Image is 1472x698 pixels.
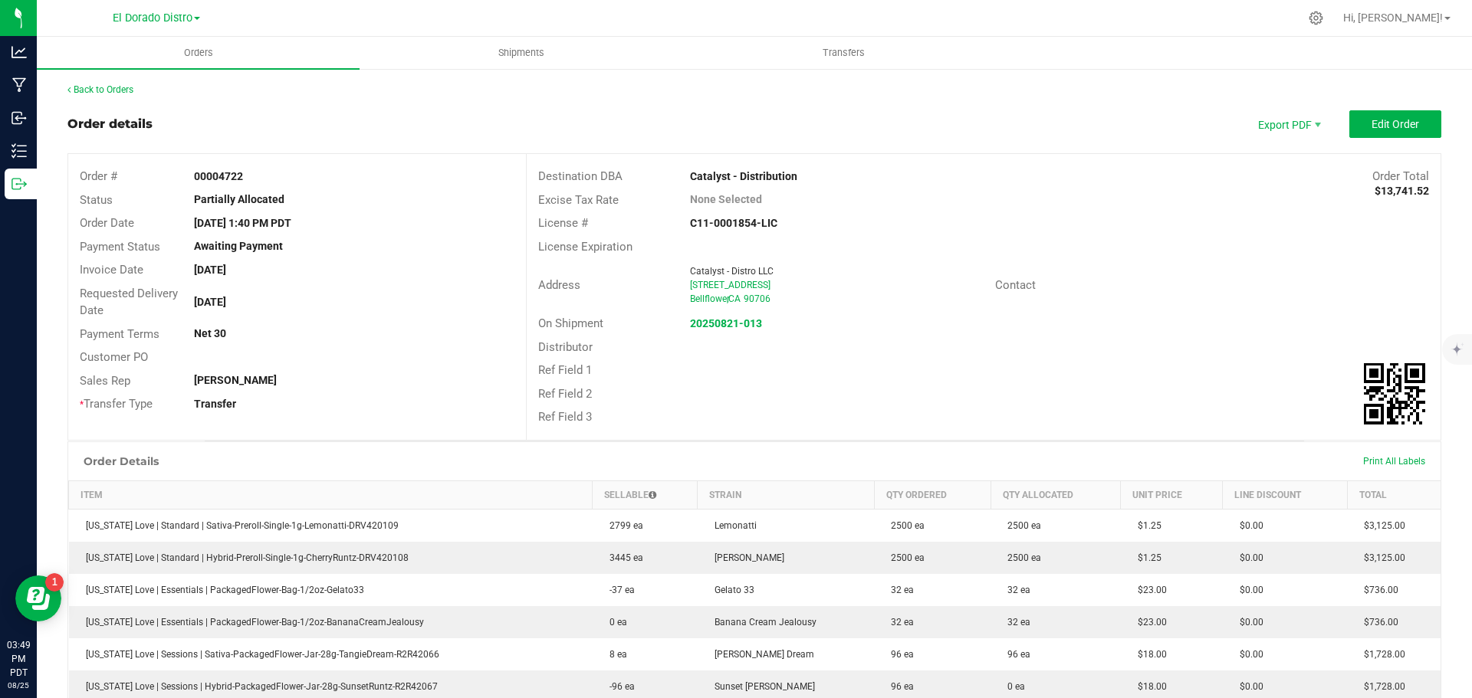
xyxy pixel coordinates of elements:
[80,327,159,341] span: Payment Terms
[1356,585,1398,595] span: $736.00
[194,327,226,339] strong: Net 30
[1242,110,1334,138] li: Export PDF
[690,217,777,229] strong: C11-0001854-LIC
[538,316,603,330] span: On Shipment
[78,681,438,692] span: [US_STATE] Love | Sessions | Hybrid-PackagedFlower-Jar-28g-SunsetRuntz-R2R42067
[690,280,770,290] span: [STREET_ADDRESS]
[80,169,117,183] span: Order #
[690,193,762,205] strong: None Selected
[78,649,439,660] span: [US_STATE] Love | Sessions | Sativa-PackagedFlower-Jar-28g-TangieDream-R2R42066
[538,169,623,183] span: Destination DBA
[690,170,797,182] strong: Catalyst - Distribution
[1121,480,1223,509] th: Unit Price
[1000,552,1041,563] span: 2500 ea
[194,264,226,276] strong: [DATE]
[80,397,153,411] span: Transfer Type
[991,480,1121,509] th: Qty Allocated
[11,77,27,93] inline-svg: Manufacturing
[1306,11,1326,25] div: Manage settings
[1130,585,1167,595] span: $23.00
[1375,185,1429,197] strong: $13,741.52
[45,573,64,591] iframe: Resource center unread badge
[78,617,424,628] span: [US_STATE] Love | Essentials | PackagedFlower-Bag-1/2oz-BananaCreamJealousy
[11,176,27,192] inline-svg: Outbound
[80,263,143,277] span: Invoice Date
[78,520,399,531] span: [US_STATE] Love | Standard | Sativa-Preroll-Single-1g-Lemonatti-DRV420109
[15,575,61,621] iframe: Resource center
[874,480,991,509] th: Qty Ordered
[194,296,226,308] strong: [DATE]
[707,520,757,531] span: Lemonatti
[1349,110,1441,138] button: Edit Order
[1364,363,1425,424] qrcode: 00004722
[80,216,134,230] span: Order Date
[593,480,698,509] th: Sellable
[113,11,192,25] span: El Dorado Distro
[538,340,593,354] span: Distributor
[194,170,243,182] strong: 00004722
[802,46,886,60] span: Transfers
[690,293,730,304] span: Bellflower
[690,317,762,329] strong: 20250821-013
[995,278,1036,292] span: Contact
[1130,617,1167,628] span: $23.00
[707,617,816,628] span: Banana Cream Jealousy
[707,585,754,595] span: Gelato 33
[727,293,728,304] span: ,
[538,240,632,254] span: License Expiration
[602,520,643,531] span: 2799 ea
[360,37,682,69] a: Shipments
[602,681,635,692] span: -96 ea
[602,617,627,628] span: 0 ea
[883,585,914,595] span: 32 ea
[80,350,148,364] span: Customer PO
[707,552,784,563] span: [PERSON_NAME]
[478,46,565,60] span: Shipments
[1356,552,1405,563] span: $3,125.00
[1130,552,1161,563] span: $1.25
[163,46,234,60] span: Orders
[194,217,291,229] strong: [DATE] 1:40 PM PDT
[883,681,914,692] span: 96 ea
[1347,480,1441,509] th: Total
[883,520,925,531] span: 2500 ea
[1130,649,1167,660] span: $18.00
[84,455,159,467] h1: Order Details
[1000,520,1041,531] span: 2500 ea
[11,143,27,159] inline-svg: Inventory
[80,240,160,254] span: Payment Status
[1372,118,1419,130] span: Edit Order
[11,110,27,126] inline-svg: Inbound
[728,293,741,304] span: CA
[707,649,814,660] span: [PERSON_NAME] Dream
[80,193,113,207] span: Status
[698,480,875,509] th: Strain
[80,374,130,388] span: Sales Rep
[1130,681,1167,692] span: $18.00
[707,681,815,692] span: Sunset [PERSON_NAME]
[1356,681,1405,692] span: $1,728.00
[1364,363,1425,424] img: Scan me!
[690,266,774,277] span: Catalyst - Distro LLC
[1356,649,1405,660] span: $1,728.00
[1232,649,1263,660] span: $0.00
[69,480,593,509] th: Item
[78,585,364,595] span: [US_STATE] Love | Essentials | PackagedFlower-Bag-1/2oz-Gelato33
[1363,456,1425,467] span: Print All Labels
[1000,585,1030,595] span: 32 ea
[1232,552,1263,563] span: $0.00
[1232,617,1263,628] span: $0.00
[602,585,635,595] span: -37 ea
[883,552,925,563] span: 2500 ea
[1223,480,1348,509] th: Line Discount
[194,193,284,205] strong: Partially Allocated
[67,84,133,95] a: Back to Orders
[78,552,409,563] span: [US_STATE] Love | Standard | Hybrid-Preroll-Single-1g-CherryRuntz-DRV420108
[194,374,277,386] strong: [PERSON_NAME]
[80,287,178,318] span: Requested Delivery Date
[538,216,588,230] span: License #
[883,617,914,628] span: 32 ea
[602,552,643,563] span: 3445 ea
